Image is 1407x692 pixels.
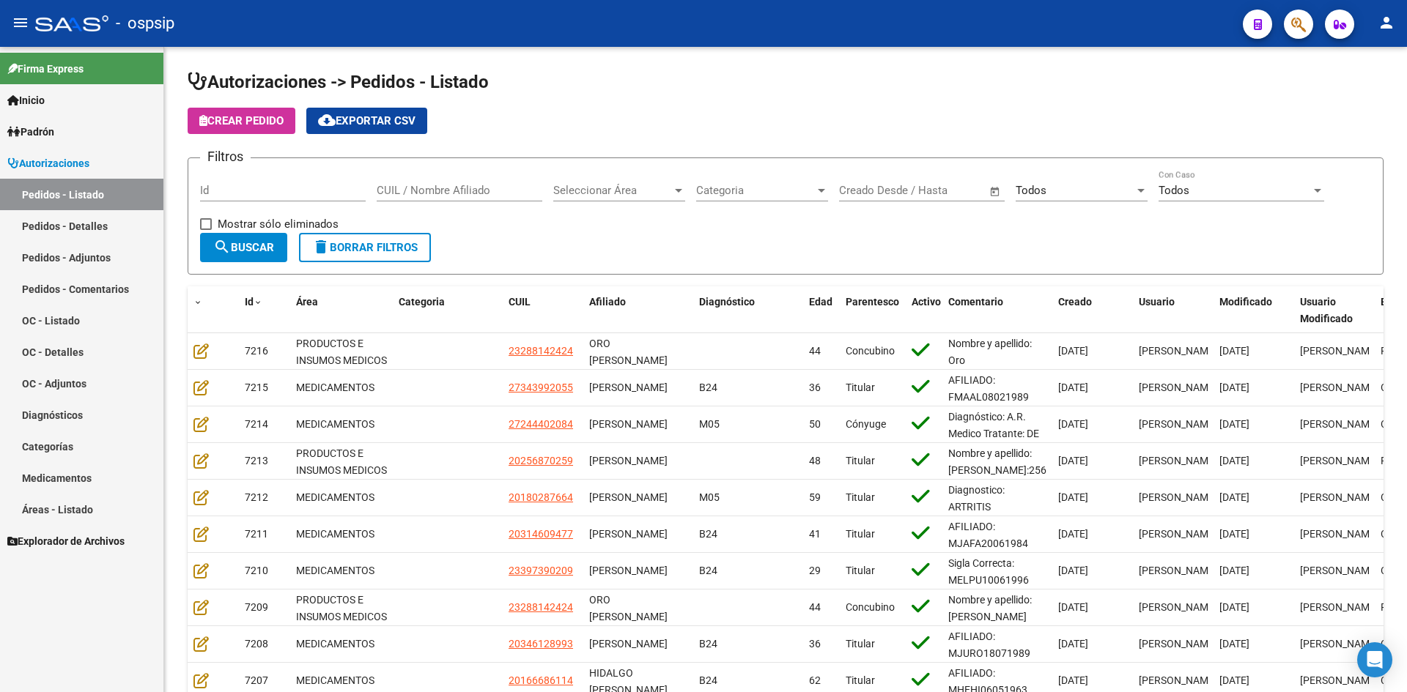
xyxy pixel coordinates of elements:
[803,286,840,335] datatable-header-cell: Edad
[1058,638,1088,650] span: [DATE]
[699,382,717,393] span: B24
[699,491,720,503] span: M05
[589,594,668,622] span: ORO [PERSON_NAME]
[1219,674,1249,686] span: [DATE]
[589,338,668,366] span: ORO [PERSON_NAME]
[1058,601,1088,613] span: [DATE]
[509,638,573,650] span: 20346128993
[296,594,387,622] span: PRODUCTOS E INSUMOS MEDICOS
[1052,286,1133,335] datatable-header-cell: Creado
[7,92,45,108] span: Inicio
[245,565,268,576] span: 7210
[245,296,254,308] span: Id
[188,108,295,134] button: Crear Pedido
[1139,418,1217,430] span: [PERSON_NAME]
[393,286,503,335] datatable-header-cell: Categoria
[509,565,573,576] span: 23397390209
[589,382,668,393] span: [PERSON_NAME]
[296,418,374,430] span: MEDICAMENTOS
[1300,674,1378,686] span: [PERSON_NAME]
[583,286,693,335] datatable-header-cell: Afiliado
[1300,296,1353,324] span: Usuario Modificado
[1139,565,1217,576] span: [PERSON_NAME]
[1139,528,1217,540] span: [PERSON_NAME]
[846,528,875,540] span: Titular
[1139,601,1217,613] span: [PERSON_NAME]
[200,233,287,262] button: Buscar
[589,418,668,430] span: [PERSON_NAME]
[1219,345,1249,357] span: [DATE]
[1219,296,1272,308] span: Modificado
[245,418,268,430] span: 7214
[296,638,374,650] span: MEDICAMENTOS
[1300,382,1378,393] span: [PERSON_NAME]
[1139,296,1175,308] span: Usuario
[809,528,821,540] span: 41
[296,491,374,503] span: MEDICAMENTOS
[1016,184,1046,197] span: Todos
[846,674,875,686] span: Titular
[1058,455,1088,466] span: [DATE]
[1058,382,1088,393] span: [DATE]
[296,296,318,308] span: Área
[1139,345,1217,357] span: [PERSON_NAME]
[290,286,393,335] datatable-header-cell: Área
[1294,286,1375,335] datatable-header-cell: Usuario Modificado
[1219,565,1249,576] span: [DATE]
[7,533,125,549] span: Explorador de Archivos
[245,528,268,540] span: 7211
[245,674,268,686] span: 7207
[509,674,573,686] span: 20166686114
[846,382,875,393] span: Titular
[809,638,821,650] span: 36
[245,491,268,503] span: 7212
[839,184,898,197] input: Fecha inicio
[1378,14,1395,31] mat-icon: person
[809,382,821,393] span: 36
[1139,491,1217,503] span: [PERSON_NAME]
[1214,286,1294,335] datatable-header-cell: Modificado
[553,184,672,197] span: Seleccionar Área
[846,491,875,503] span: Titular
[589,455,668,466] span: [PERSON_NAME]
[1139,674,1217,686] span: [PERSON_NAME]
[1300,601,1378,613] span: [PERSON_NAME]
[245,601,268,613] span: 7209
[1300,565,1378,576] span: [PERSON_NAME]
[1139,382,1217,393] span: [PERSON_NAME]
[1219,528,1249,540] span: [DATE]
[199,114,284,127] span: Crear Pedido
[948,374,1049,569] span: AFILIADO: FMAAL08021989 Medico Tratante: [PERSON_NAME] Teléfono: [PHONE_NUMBER] Correo electrónic...
[699,418,720,430] span: M05
[7,155,89,171] span: Autorizaciones
[12,14,29,31] mat-icon: menu
[912,184,983,197] input: Fecha fin
[509,491,573,503] span: 20180287664
[509,601,573,613] span: 23288142424
[699,638,717,650] span: B24
[1058,418,1088,430] span: [DATE]
[906,286,942,335] datatable-header-cell: Activo
[296,382,374,393] span: MEDICAMENTOS
[296,338,387,366] span: PRODUCTOS E INSUMOS MEDICOS
[809,345,821,357] span: 44
[846,601,895,613] span: Concubino
[318,111,336,129] mat-icon: cloud_download
[218,215,339,233] span: Mostrar sólo eliminados
[503,286,583,335] datatable-header-cell: CUIL
[1300,345,1378,357] span: [PERSON_NAME]
[296,528,374,540] span: MEDICAMENTOS
[245,638,268,650] span: 7208
[846,565,875,576] span: Titular
[942,286,1052,335] datatable-header-cell: Comentario
[699,565,717,576] span: B24
[1300,638,1378,650] span: [PERSON_NAME]
[1133,286,1214,335] datatable-header-cell: Usuario
[509,418,573,430] span: 27244402084
[213,238,231,256] mat-icon: search
[846,345,895,357] span: Concubino
[509,296,531,308] span: CUIL
[116,7,174,40] span: - ospsip
[200,146,251,167] h3: Filtros
[7,124,54,140] span: Padrón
